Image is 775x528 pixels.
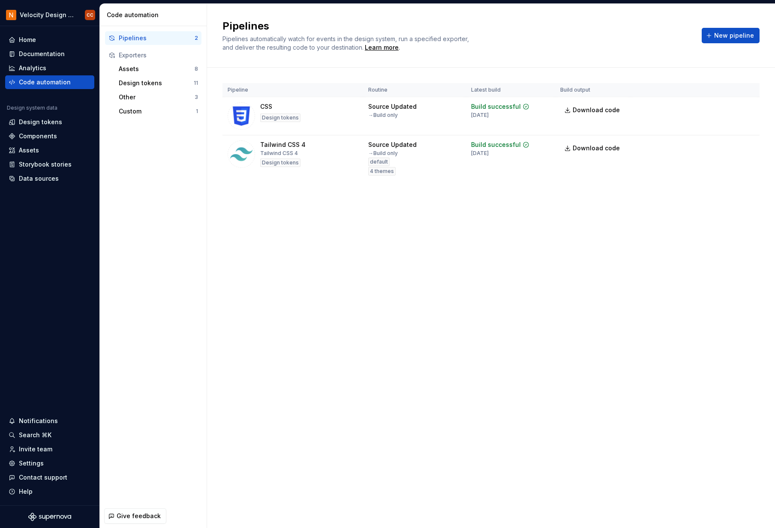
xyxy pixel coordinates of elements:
[363,83,466,97] th: Routine
[714,31,754,40] span: New pipeline
[222,19,691,33] h2: Pipelines
[5,456,94,470] a: Settings
[19,459,44,468] div: Settings
[222,35,471,51] span: Pipelines automatically watch for events in the design system, run a specified exporter, and deli...
[19,160,72,169] div: Storybook stories
[19,36,36,44] div: Home
[19,64,46,72] div: Analytics
[5,47,94,61] a: Documentation
[19,473,67,482] div: Contact support
[119,107,196,116] div: Custom
[370,168,394,175] span: 4 themes
[573,144,620,152] span: Download code
[5,143,94,157] a: Assets
[19,50,65,58] div: Documentation
[19,146,39,155] div: Assets
[5,158,94,171] a: Storybook stories
[19,132,57,140] div: Components
[119,65,195,73] div: Assets
[2,6,98,24] button: Velocity Design System by NAVEXCC
[702,28,760,43] button: New pipeline
[573,106,620,114] span: Download code
[5,115,94,129] a: Design tokens
[5,129,94,143] a: Components
[195,66,198,72] div: 8
[7,104,57,111] div: Design system data
[19,445,52,453] div: Invite team
[471,102,521,111] div: Build successful
[6,10,16,20] img: bb28370b-b938-4458-ba0e-c5bddf6d21d4.png
[115,62,201,76] button: Assets8
[260,102,272,111] div: CSS
[466,83,555,97] th: Latest build
[471,150,489,157] div: [DATE]
[194,80,198,87] div: 11
[19,78,71,87] div: Code automation
[5,471,94,484] button: Contact support
[560,102,625,118] a: Download code
[5,485,94,498] button: Help
[5,61,94,75] a: Analytics
[115,104,201,118] button: Custom1
[105,31,201,45] button: Pipelines2
[19,417,58,425] div: Notifications
[368,140,417,149] div: Source Updated
[119,51,198,60] div: Exporters
[5,442,94,456] a: Invite team
[368,150,398,157] div: → Build only
[20,11,75,19] div: Velocity Design System by NAVEX
[115,90,201,104] button: Other3
[104,508,166,524] button: Give feedback
[119,34,195,42] div: Pipelines
[471,112,489,119] div: [DATE]
[260,158,300,167] div: Design tokens
[28,513,71,521] svg: Supernova Logo
[119,79,194,87] div: Design tokens
[5,33,94,47] a: Home
[117,512,161,520] span: Give feedback
[195,94,198,101] div: 3
[195,35,198,42] div: 2
[363,45,400,51] span: .
[471,140,521,149] div: Build successful
[19,174,59,183] div: Data sources
[260,113,300,122] div: Design tokens
[19,487,33,496] div: Help
[260,140,306,149] div: Tailwind CSS 4
[107,11,203,19] div: Code automation
[5,75,94,89] a: Code automation
[368,112,398,119] div: → Build only
[115,76,201,90] button: Design tokens11
[119,93,195,101] div: Other
[19,118,62,126] div: Design tokens
[365,43,399,52] a: Learn more
[5,172,94,185] a: Data sources
[222,83,363,97] th: Pipeline
[19,431,51,439] div: Search ⌘K
[368,158,390,166] div: default
[560,140,625,156] a: Download code
[87,12,93,18] div: CC
[555,83,631,97] th: Build output
[260,150,298,157] div: Tailwind CSS 4
[5,414,94,428] button: Notifications
[196,108,198,115] div: 1
[368,102,417,111] div: Source Updated
[5,428,94,442] button: Search ⌘K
